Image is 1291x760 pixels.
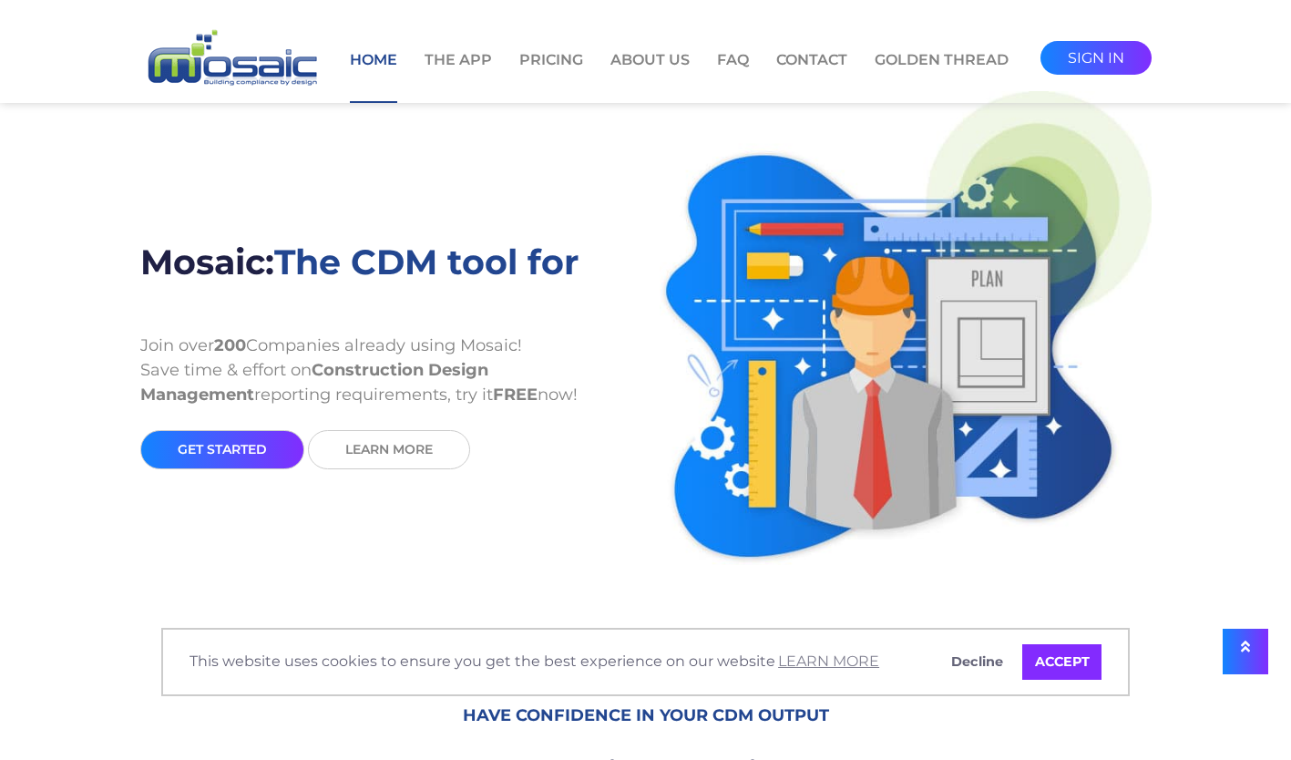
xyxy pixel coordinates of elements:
[775,648,882,675] a: learn more about cookies
[140,693,1152,740] h6: Have Confidence in your CDM output
[1022,644,1101,681] a: allow cookies
[161,628,1130,697] div: cookieconsent
[425,49,492,101] a: The App
[1040,41,1152,75] a: sign in
[140,334,632,430] p: Join over Companies already using Mosaic! Save time & effort on reporting requirements, try it now!
[939,644,1016,681] a: deny cookies
[190,648,925,675] span: This website uses cookies to ensure you get the best experience on our website
[140,27,323,90] img: logo
[875,49,1009,101] a: Golden Thread
[610,49,690,101] a: About Us
[519,49,583,101] a: Pricing
[140,228,632,297] h1: Mosaic:
[776,49,847,101] a: Contact
[140,430,304,469] a: get started
[274,241,579,283] span: The CDM tool for
[214,335,246,355] strong: 200
[350,49,397,103] a: Home
[140,360,488,405] strong: Construction Design Management
[308,430,470,469] a: Learn More
[717,49,749,101] a: FAQ
[493,385,538,405] strong: FREE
